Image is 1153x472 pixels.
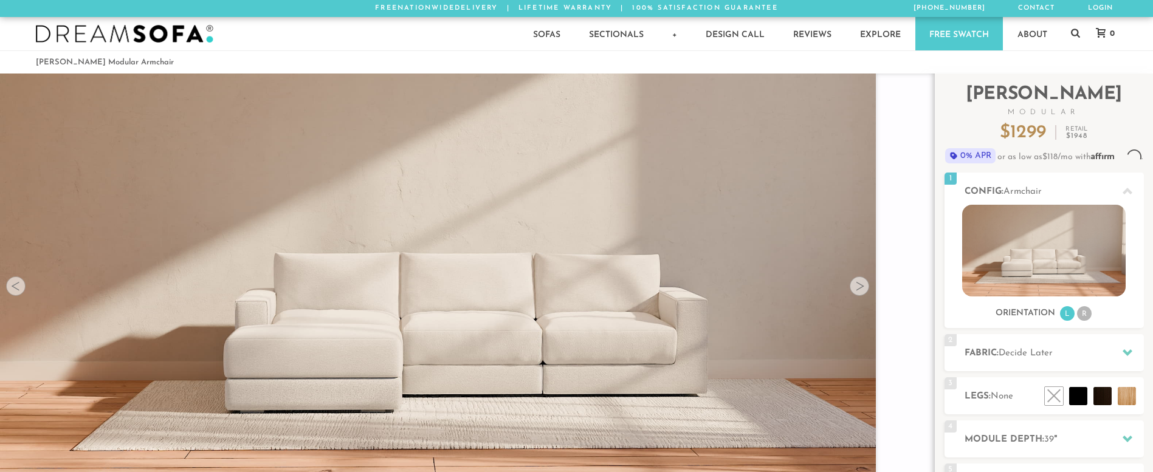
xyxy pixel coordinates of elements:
span: 39 [1044,435,1054,444]
span: Modular [945,109,1144,116]
span: $118 [1042,152,1058,162]
span: Armchair [1003,187,1042,196]
a: Sectionals [575,17,658,50]
span: 3 [945,377,957,389]
span: 4 [945,420,957,433]
span: 2 [945,334,957,346]
h2: Fabric: [965,346,1144,360]
a: 0 [1084,28,1121,39]
h2: Config: [965,185,1144,199]
span: 0 [1107,30,1115,38]
span: | [621,5,624,12]
span: | [507,5,510,12]
span: 1299 [1010,123,1046,142]
p: or as low as /mo with . [945,148,1144,163]
p: $ [1000,124,1046,142]
h2: Module Depth: " [965,433,1144,446]
span: 0% APR [945,148,996,163]
h2: [PERSON_NAME] [945,86,1144,116]
em: Nationwide [398,5,455,12]
em: $ [1066,132,1087,140]
a: Reviews [779,17,845,50]
span: 1 [945,173,957,185]
span: None [991,392,1013,401]
li: L [1060,306,1075,321]
a: Explore [846,17,915,50]
a: Sofas [519,17,574,50]
a: + [658,17,691,50]
a: About [1003,17,1061,50]
p: Retail [1065,126,1087,140]
li: R [1077,306,1092,321]
a: Design Call [692,17,779,50]
span: Affirm [1091,149,1141,160]
img: DreamSofa - Inspired By Life, Designed By You [36,25,213,43]
img: landon-sofa-no_legs-no_pillows-1.jpg [962,205,1126,296]
span: 1948 [1071,132,1087,140]
h3: Orientation [996,308,1055,319]
a: Free Swatch [915,17,1003,50]
span: Decide Later [999,349,1053,358]
h2: Legs: [965,389,1144,403]
li: [PERSON_NAME] Modular Armchair [36,54,174,70]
